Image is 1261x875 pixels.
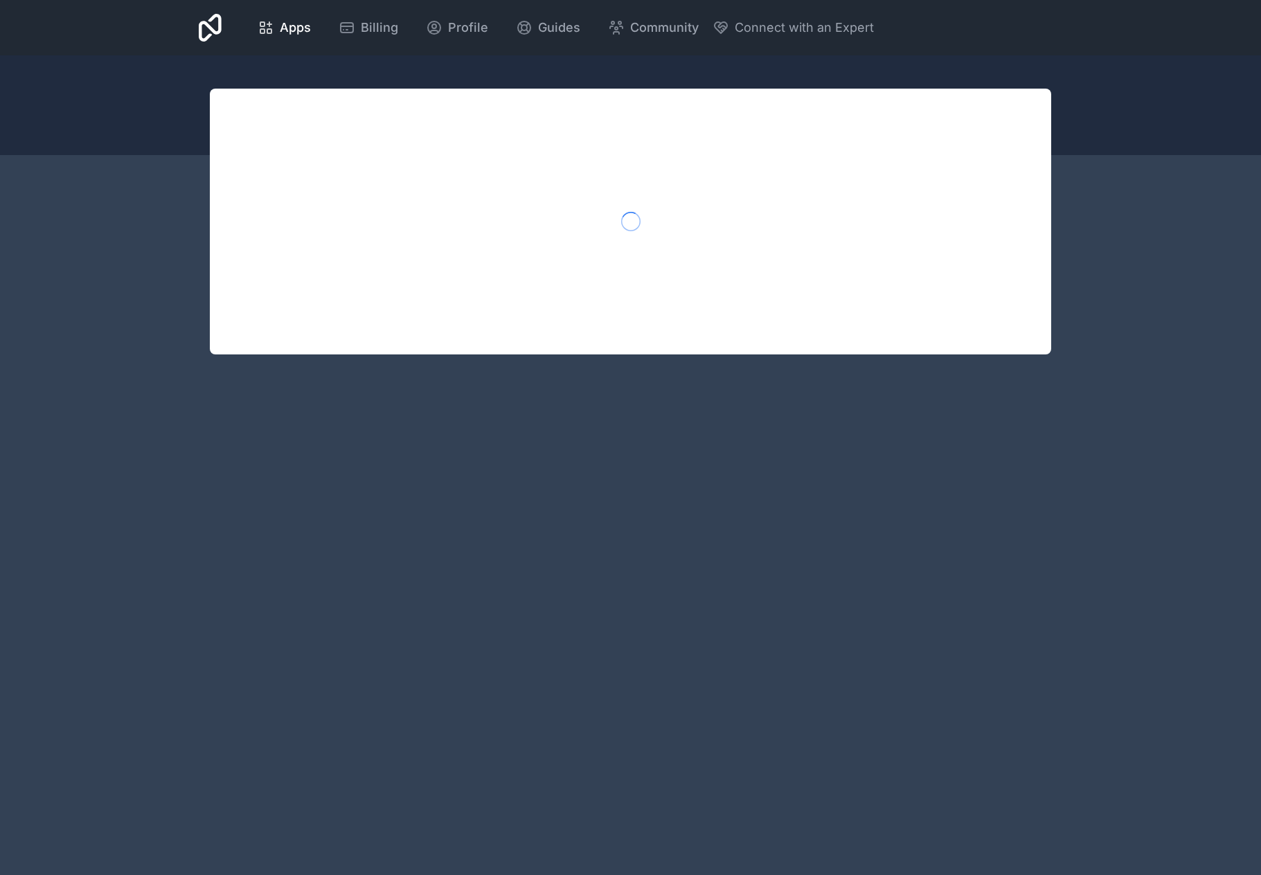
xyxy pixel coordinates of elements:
span: Connect with an Expert [735,18,874,37]
span: Profile [448,18,488,37]
span: Apps [280,18,311,37]
a: Billing [328,12,409,43]
span: Guides [538,18,580,37]
a: Apps [247,12,322,43]
a: Profile [415,12,499,43]
span: Community [630,18,699,37]
a: Community [597,12,710,43]
a: Guides [505,12,591,43]
button: Connect with an Expert [713,18,874,37]
span: Billing [361,18,398,37]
